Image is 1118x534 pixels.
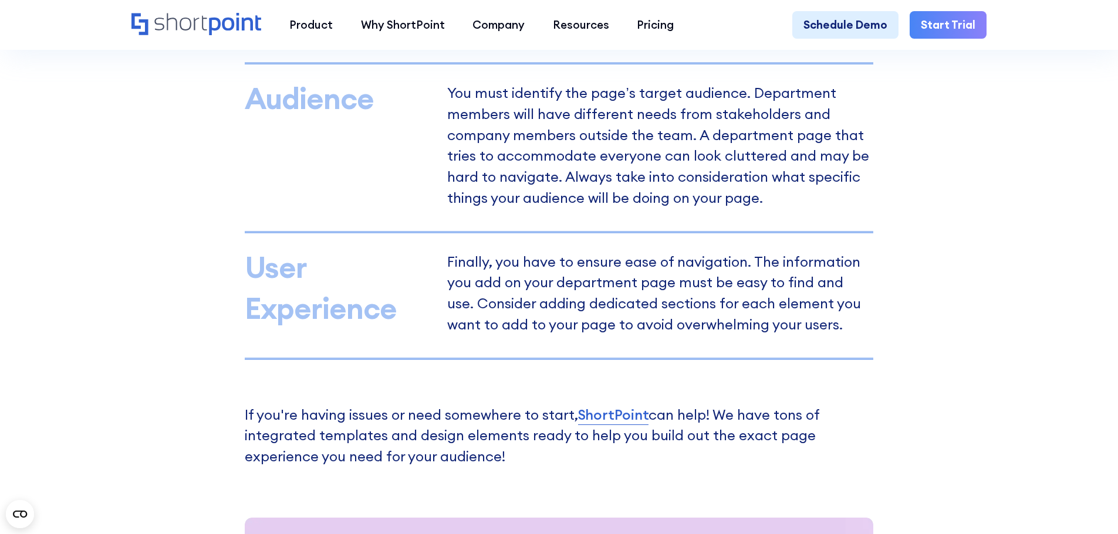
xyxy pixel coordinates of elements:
[553,16,609,33] div: Resources
[907,398,1118,534] iframe: Chat Widget
[792,11,899,39] a: Schedule Demo
[245,404,874,467] p: If you're having issues or need somewhere to start, can help! We have tons of integrated template...
[637,16,674,33] div: Pricing
[245,78,432,119] div: Audience
[289,16,333,33] div: Product
[275,11,347,39] a: Product
[131,13,261,37] a: Home
[447,87,873,208] p: You must identify the page’s target audience. Department members will have different needs from s...
[910,11,987,39] a: Start Trial
[361,16,445,33] div: Why ShortPoint
[458,11,539,39] a: Company
[347,11,459,39] a: Why ShortPoint
[6,500,34,528] button: Open CMP widget
[245,247,432,329] div: User Experience
[447,256,873,335] p: Finally, you have to ensure ease of navigation. The information you add on your department page m...
[578,404,649,426] a: ShortPoint
[472,16,525,33] div: Company
[539,11,623,39] a: Resources
[623,11,688,39] a: Pricing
